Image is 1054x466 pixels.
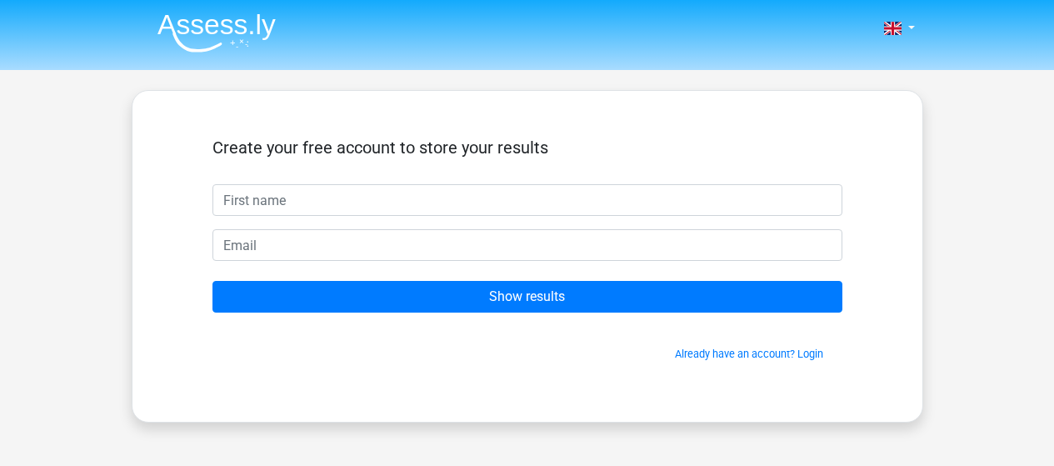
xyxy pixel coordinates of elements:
[212,138,842,158] h5: Create your free account to store your results
[675,348,823,360] a: Already have an account? Login
[212,184,842,216] input: First name
[212,281,842,313] input: Show results
[157,13,276,53] img: Assessly
[212,229,842,261] input: Email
